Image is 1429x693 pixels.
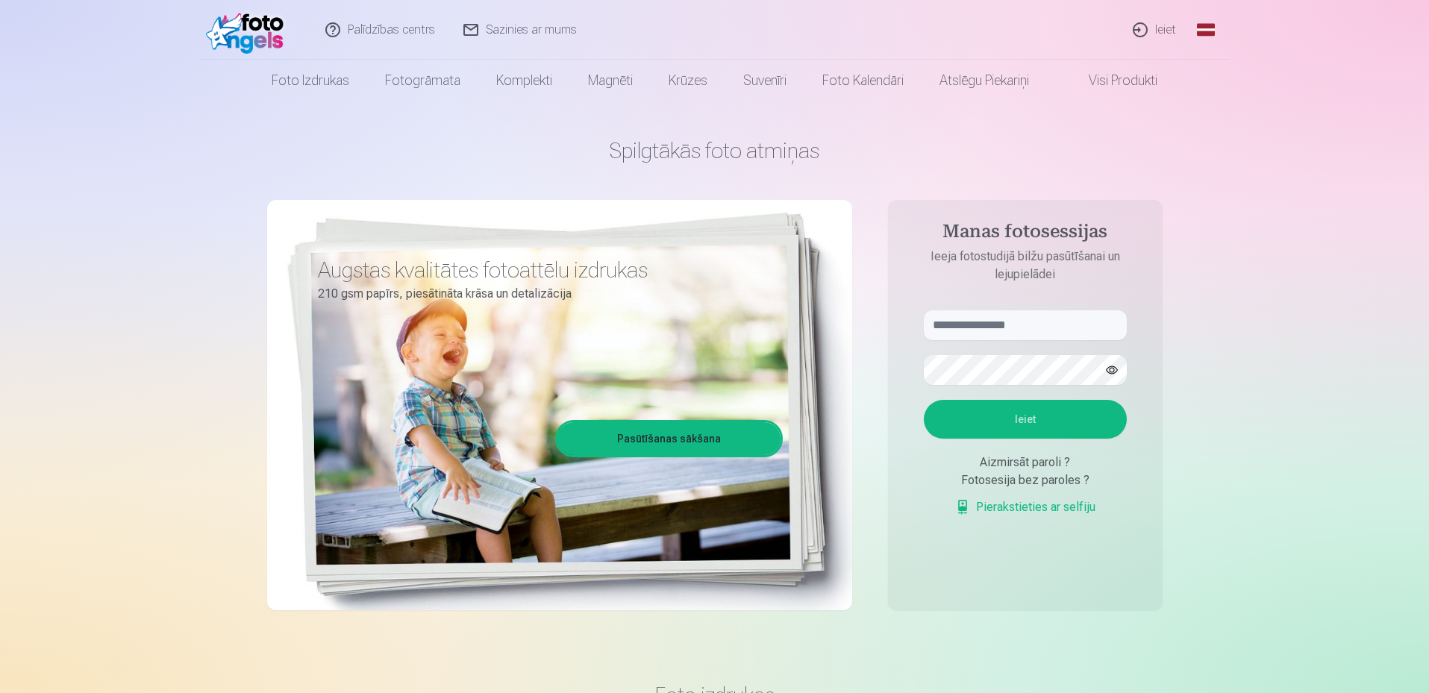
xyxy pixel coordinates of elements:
[557,422,781,455] a: Pasūtīšanas sākšana
[909,221,1142,248] h4: Manas fotosessijas
[206,6,292,54] img: /fa1
[570,60,651,101] a: Magnēti
[725,60,804,101] a: Suvenīri
[924,471,1127,489] div: Fotosesija bez paroles ?
[924,400,1127,439] button: Ieiet
[924,454,1127,471] div: Aizmirsāt paroli ?
[909,248,1142,283] p: Ieeja fotostudijā bilžu pasūtīšanai un lejupielādei
[478,60,570,101] a: Komplekti
[1047,60,1175,101] a: Visi produkti
[267,137,1163,164] h1: Spilgtākās foto atmiņas
[318,257,772,283] h3: Augstas kvalitātes fotoattēlu izdrukas
[922,60,1047,101] a: Atslēgu piekariņi
[367,60,478,101] a: Fotogrāmata
[318,283,772,304] p: 210 gsm papīrs, piesātināta krāsa un detalizācija
[254,60,367,101] a: Foto izdrukas
[651,60,725,101] a: Krūzes
[955,498,1095,516] a: Pierakstieties ar selfiju
[804,60,922,101] a: Foto kalendāri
